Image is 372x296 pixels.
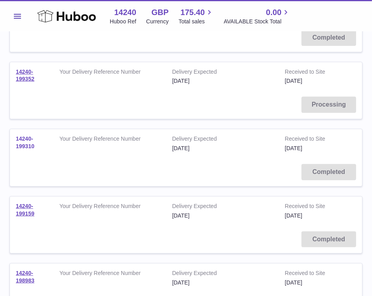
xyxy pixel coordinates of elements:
[172,269,273,279] strong: Delivery Expected
[110,18,136,25] div: Huboo Ref
[59,202,160,212] strong: Your Delivery Reference Number
[172,77,273,85] div: [DATE]
[285,202,336,212] strong: Received to Site
[16,69,34,82] a: 14240-199352
[285,78,302,84] span: [DATE]
[16,270,34,284] a: 14240-198983
[179,18,214,25] span: Total sales
[16,203,34,217] a: 14240-199159
[172,145,273,152] div: [DATE]
[16,136,34,149] a: 14240-199310
[146,18,169,25] div: Currency
[224,7,291,25] a: 0.00 AVAILABLE Stock Total
[59,135,160,145] strong: Your Delivery Reference Number
[179,7,214,25] a: 175.40 Total sales
[285,145,302,151] span: [DATE]
[224,18,291,25] span: AVAILABLE Stock Total
[59,269,160,279] strong: Your Delivery Reference Number
[285,135,336,145] strong: Received to Site
[285,269,336,279] strong: Received to Site
[285,212,302,219] span: [DATE]
[181,7,205,18] span: 175.40
[285,279,302,286] span: [DATE]
[172,212,273,220] div: [DATE]
[172,202,273,212] strong: Delivery Expected
[172,135,273,145] strong: Delivery Expected
[285,68,336,78] strong: Received to Site
[59,68,160,78] strong: Your Delivery Reference Number
[114,7,136,18] strong: 14240
[266,7,281,18] span: 0.00
[151,7,168,18] strong: GBP
[172,279,273,286] div: [DATE]
[172,68,273,78] strong: Delivery Expected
